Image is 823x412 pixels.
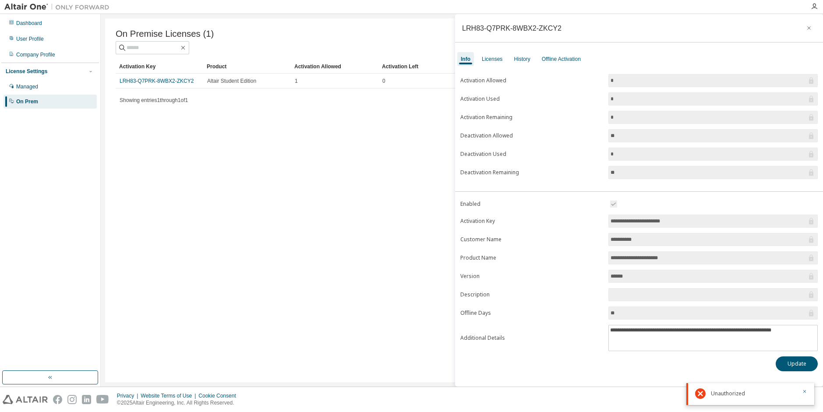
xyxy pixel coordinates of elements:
div: User Profile [16,35,44,42]
div: LRH83-Q7PRK-8WBX2-ZKCY2 [462,25,562,32]
div: Dashboard [16,20,42,27]
label: Offline Days [460,310,603,317]
div: Company Profile [16,51,55,58]
div: On Prem [16,98,38,105]
img: facebook.svg [53,395,62,404]
div: Privacy [117,392,141,399]
div: Activation Key [119,60,200,74]
div: Unauthorized [711,388,797,399]
span: 0 [382,77,385,85]
img: youtube.svg [96,395,109,404]
div: Cookie Consent [198,392,241,399]
div: License Settings [6,68,47,75]
span: Altair Student Edition [207,77,256,85]
span: 1 [295,77,298,85]
label: Enabled [460,201,603,208]
button: Update [776,356,818,371]
label: Activation Remaining [460,114,603,121]
label: Version [460,273,603,280]
a: LRH83-Q7PRK-8WBX2-ZKCY2 [120,78,194,84]
div: Activation Left [382,60,463,74]
span: On Premise Licenses (1) [116,29,214,39]
div: Info [461,56,470,63]
div: Licenses [482,56,502,63]
img: linkedin.svg [82,395,91,404]
label: Description [460,291,603,298]
div: Product [207,60,287,74]
p: © 2025 Altair Engineering, Inc. All Rights Reserved. [117,399,241,407]
label: Activation Key [460,218,603,225]
img: altair_logo.svg [3,395,48,404]
div: Activation Allowed [294,60,375,74]
div: Managed [16,83,38,90]
label: Activation Used [460,95,603,102]
img: Altair One [4,3,114,11]
label: Customer Name [460,236,603,243]
label: Deactivation Allowed [460,132,603,139]
div: History [514,56,530,63]
label: Activation Allowed [460,77,603,84]
label: Deactivation Remaining [460,169,603,176]
div: Offline Activation [542,56,581,63]
img: instagram.svg [67,395,77,404]
label: Additional Details [460,335,603,342]
label: Product Name [460,254,603,261]
div: Website Terms of Use [141,392,198,399]
span: Showing entries 1 through 1 of 1 [120,97,188,103]
label: Deactivation Used [460,151,603,158]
